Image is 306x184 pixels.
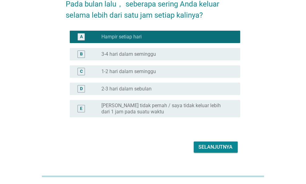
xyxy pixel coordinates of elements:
[80,68,83,75] div: C
[80,105,82,112] div: E
[199,143,233,151] div: Selanjutnya
[194,142,238,153] button: Selanjutnya
[101,86,152,92] label: 2-3 hari dalam sebulan
[101,51,156,57] label: 3-4 hari dalam seminggu
[101,103,230,115] label: [PERSON_NAME] tidak pernah / saya tidak keluar lebih dari 1 jam pada suatu waktu
[80,85,83,92] div: D
[101,68,156,75] label: 1-2 hari dalam seminggu
[101,34,142,40] label: Hampir setiap hari
[80,33,83,40] div: A
[80,51,83,57] div: B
